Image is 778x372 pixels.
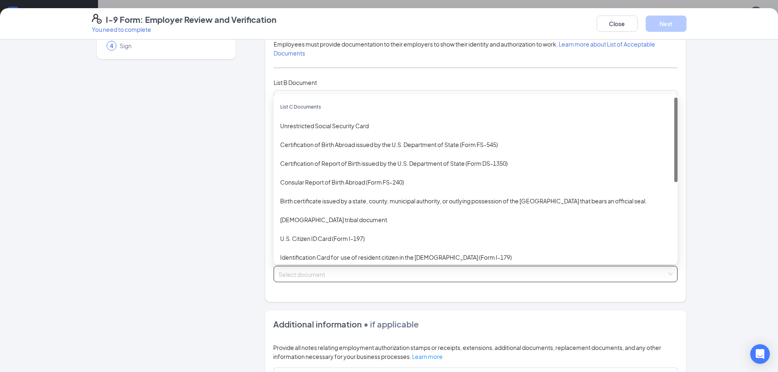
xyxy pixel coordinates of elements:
a: Learn more [412,353,443,360]
button: Next [646,16,687,32]
div: Identification Card for use of resident citizen in the [DEMOGRAPHIC_DATA] (Form I-179) [280,253,671,262]
div: Certification of Report of Birth issued by the U.S. Department of State (Form DS-1350) [280,159,671,168]
div: U.S. Citizen ID Card (Form I-197) [280,234,671,243]
div: Certification of Birth Abroad issued by the U.S. Department of State (Form FS-545) [280,140,671,149]
span: List C Documents [280,104,321,110]
span: Sign [120,42,224,50]
span: Provide all notes relating employment authorization stamps or receipts, extensions, additional do... [273,344,661,360]
p: You need to complete [92,25,276,33]
div: Birth certificate issued by a state, county, municipal authority, or outlying possession of the [... [280,196,671,205]
span: Additional information [273,319,362,329]
h4: I-9 Form: Employer Review and Verification [106,14,276,25]
div: Open Intercom Messenger [750,344,770,364]
div: Unrestricted Social Security Card [280,121,671,130]
div: [DEMOGRAPHIC_DATA] tribal document [280,215,671,224]
span: • if applicable [362,319,419,329]
span: Employees must provide documentation to their employers to show their identity and authorization ... [274,40,655,57]
button: Close [597,16,638,32]
div: Consular Report of Birth Abroad (Form FS-240) [280,178,671,187]
span: ID Card issued by federal, state, or local government agency [279,91,673,106]
span: List B Document [274,79,317,86]
span: 4 [110,42,113,50]
svg: FormI9EVerifyIcon [92,14,102,24]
